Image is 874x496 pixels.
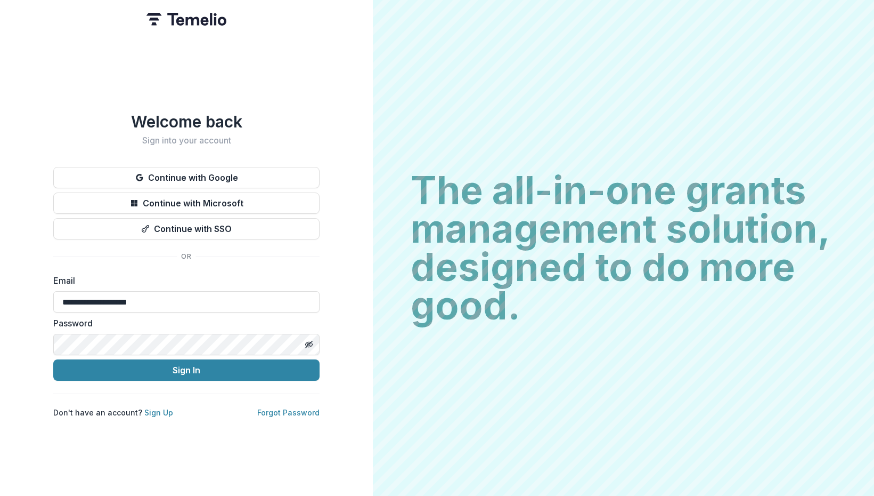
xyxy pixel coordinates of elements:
button: Continue with Google [53,167,320,188]
label: Password [53,317,313,330]
img: Temelio [146,13,226,26]
h2: Sign into your account [53,135,320,146]
button: Sign In [53,359,320,381]
h1: Welcome back [53,112,320,131]
button: Continue with SSO [53,218,320,239]
a: Sign Up [144,408,173,417]
label: Email [53,274,313,287]
a: Forgot Password [257,408,320,417]
button: Toggle password visibility [300,336,317,353]
button: Continue with Microsoft [53,193,320,214]
p: Don't have an account? [53,407,173,418]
